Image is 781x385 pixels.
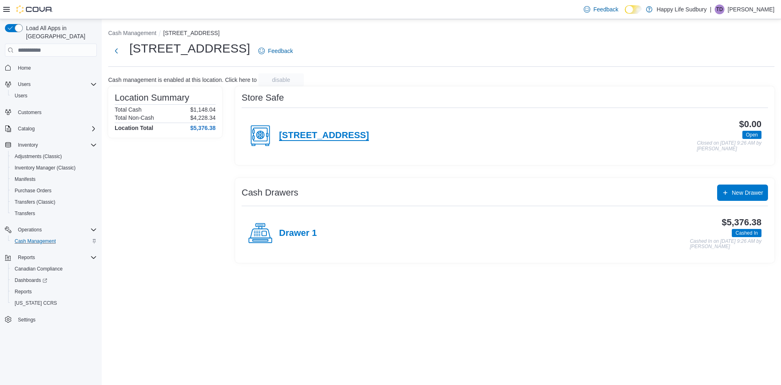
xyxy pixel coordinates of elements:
button: Catalog [15,124,38,134]
p: Cashed In on [DATE] 9:26 AM by [PERSON_NAME] [690,239,761,250]
span: Settings [18,317,35,323]
a: Transfers (Classic) [11,197,59,207]
span: Inventory [18,142,38,148]
span: Washington CCRS [11,298,97,308]
button: Cash Management [108,30,156,36]
button: Users [2,79,100,90]
a: Home [15,63,34,73]
button: [STREET_ADDRESS] [163,30,219,36]
button: disable [258,73,304,86]
button: Users [15,79,34,89]
span: Canadian Compliance [11,264,97,274]
h3: $5,376.38 [722,218,761,227]
h3: Cash Drawers [242,188,298,198]
span: Customers [15,107,97,117]
nav: Complex example [5,58,97,347]
div: Trevor Drouin [715,4,724,14]
button: Inventory [2,139,100,151]
button: Home [2,62,100,73]
h3: $0.00 [739,119,761,129]
button: Customers [2,106,100,118]
span: Feedback [593,5,618,13]
span: TD [716,4,723,14]
a: Transfers [11,209,38,218]
span: Inventory Manager (Classic) [11,163,97,173]
span: Purchase Orders [11,186,97,196]
span: Open [742,131,761,139]
span: Home [18,65,31,71]
button: New Drawer [717,185,768,201]
span: Manifests [15,176,35,183]
button: Reports [15,253,38,262]
span: Cashed In [732,229,761,237]
span: Inventory Manager (Classic) [15,165,76,171]
span: Home [15,62,97,73]
button: Canadian Compliance [8,263,100,275]
a: Adjustments (Classic) [11,152,65,161]
p: Happy Life Sudbury [657,4,707,14]
button: Reports [8,286,100,297]
a: Dashboards [11,275,50,285]
a: Feedback [255,43,296,59]
span: Reports [11,287,97,297]
span: Users [11,91,97,101]
span: Transfers [15,210,35,217]
button: Manifests [8,174,100,185]
a: Feedback [580,1,622,18]
span: Users [15,92,27,99]
h3: Location Summary [115,93,189,103]
input: Dark Mode [625,5,642,14]
span: Users [15,79,97,89]
button: Settings [2,314,100,326]
button: Transfers (Classic) [8,196,100,208]
a: Settings [15,315,39,325]
span: Open [746,131,758,139]
h3: Store Safe [242,93,284,103]
a: Manifests [11,174,39,184]
nav: An example of EuiBreadcrumbs [108,29,774,39]
span: Transfers (Classic) [15,199,55,205]
p: $4,228.34 [190,114,216,121]
span: Purchase Orders [15,187,52,194]
h4: $5,376.38 [190,125,216,131]
span: Catalog [15,124,97,134]
button: Inventory Manager (Classic) [8,162,100,174]
span: Reports [15,253,97,262]
button: Next [108,43,124,59]
span: Settings [15,315,97,325]
button: Purchase Orders [8,185,100,196]
button: Catalog [2,123,100,134]
span: Cashed In [735,229,758,237]
a: Cash Management [11,236,59,246]
span: Transfers (Classic) [11,197,97,207]
span: Dashboards [15,277,47,284]
h6: Total Non-Cash [115,114,154,121]
h4: Location Total [115,125,153,131]
span: Manifests [11,174,97,184]
span: Adjustments (Classic) [11,152,97,161]
button: Users [8,90,100,101]
img: Cova [16,5,53,13]
p: $1,148.04 [190,106,216,113]
a: Inventory Manager (Classic) [11,163,79,173]
h1: [STREET_ADDRESS] [129,40,250,57]
span: Reports [15,288,32,295]
span: Canadian Compliance [15,266,63,272]
a: Purchase Orders [11,186,55,196]
p: | [710,4,711,14]
span: Adjustments (Classic) [15,153,62,160]
a: Reports [11,287,35,297]
span: Users [18,81,31,88]
button: Inventory [15,140,41,150]
p: [PERSON_NAME] [728,4,774,14]
span: Transfers [11,209,97,218]
button: Transfers [8,208,100,219]
span: Reports [18,254,35,261]
a: Dashboards [8,275,100,286]
a: Users [11,91,31,101]
span: Cash Management [11,236,97,246]
h4: [STREET_ADDRESS] [279,130,369,141]
button: Operations [15,225,45,235]
span: Operations [15,225,97,235]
